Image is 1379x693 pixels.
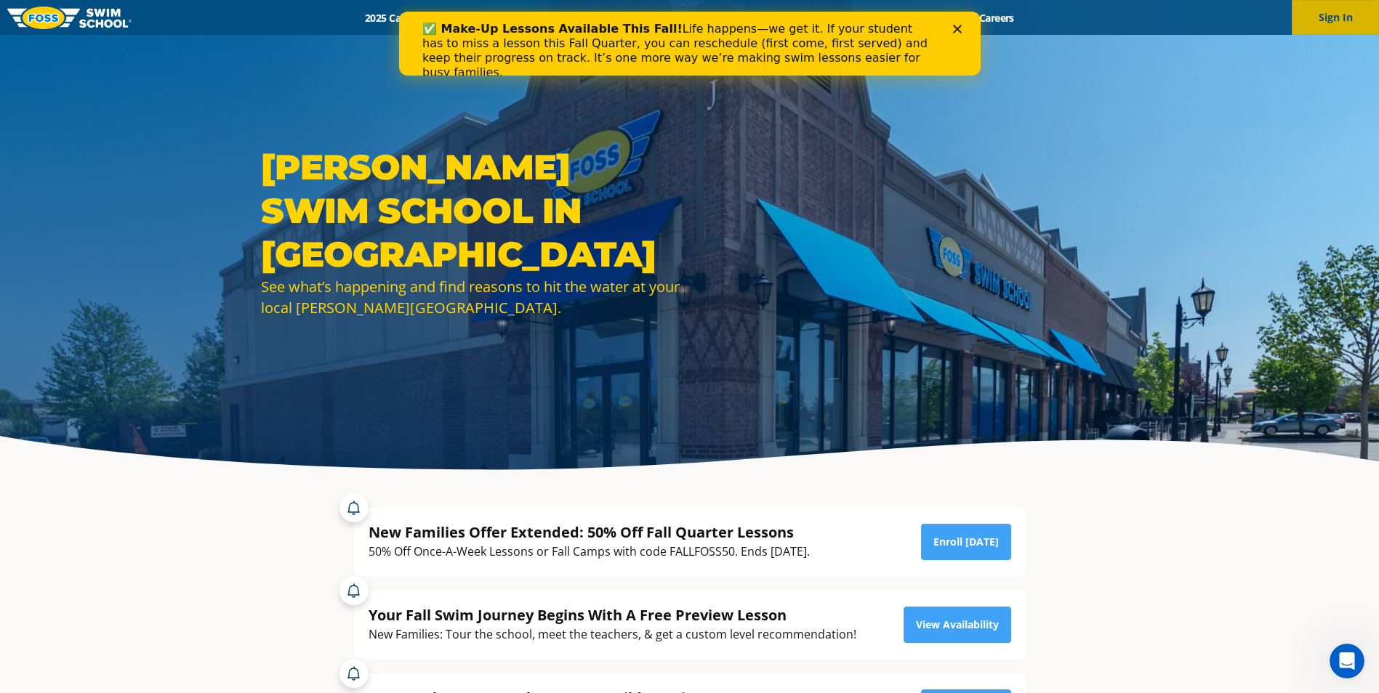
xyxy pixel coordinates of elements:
a: Careers [966,11,1026,25]
div: Life happens—we get it. If your student has to miss a lesson this Fall Quarter, you can reschedul... [23,10,535,68]
a: Enroll [DATE] [921,524,1011,560]
div: Your Fall Swim Journey Begins With A Free Preview Lesson [369,605,856,625]
div: New Families Offer Extended: 50% Off Fall Quarter Lessons [369,522,810,542]
div: 50% Off Once-A-Week Lessons or Fall Camps with code FALLFOSS50. Ends [DATE]. [369,542,810,562]
a: View Availability [904,607,1011,643]
div: See what’s happening and find reasons to hit the water at your local [PERSON_NAME][GEOGRAPHIC_DATA]. [261,276,683,318]
a: Blog [920,11,966,25]
a: Swim Path® Program [504,11,632,25]
h1: [PERSON_NAME] Swim School in [GEOGRAPHIC_DATA] [261,145,683,276]
div: New Families: Tour the school, meet the teachers, & get a custom level recommendation! [369,625,856,644]
b: ✅ Make-Up Lessons Available This Fall! [23,10,284,24]
div: Close [554,13,568,22]
iframe: Intercom live chat [1330,644,1364,678]
a: Schools [443,11,504,25]
a: 2025 Calendar [353,11,443,25]
iframe: Intercom live chat banner [399,12,981,76]
a: Swim Like [PERSON_NAME] [767,11,921,25]
a: About [PERSON_NAME] [632,11,767,25]
img: FOSS Swim School Logo [7,7,132,29]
